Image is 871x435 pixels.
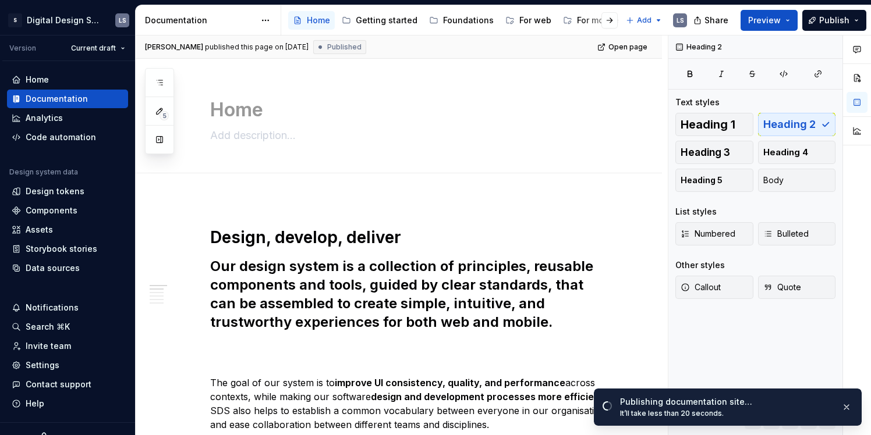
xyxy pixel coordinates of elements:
[763,147,808,158] span: Heading 4
[9,44,36,53] div: Version
[7,318,128,336] button: Search ⌘K
[741,10,798,31] button: Preview
[8,13,22,27] div: S
[763,228,809,240] span: Bulleted
[681,281,721,293] span: Callout
[7,337,128,355] a: Invite team
[675,206,717,217] div: List styles
[7,90,128,108] a: Documentation
[608,42,647,52] span: Open page
[26,186,84,197] div: Design tokens
[677,16,684,25] div: LS
[145,15,255,26] div: Documentation
[758,169,836,192] button: Body
[66,40,130,56] button: Current draft
[210,376,615,432] p: The goal of our system is to across contexts, while making our software . SDS also helps to estab...
[620,409,832,418] div: It’ll take less than 20 seconds.
[26,243,97,255] div: Storybook stories
[205,42,309,52] div: published this page on [DATE]
[620,396,832,408] div: Publishing documentation site…
[160,111,169,120] span: 5
[7,70,128,89] a: Home
[763,281,801,293] span: Quote
[210,227,401,247] strong: Design, develop, deliver
[26,262,80,274] div: Data sources
[501,11,556,30] a: For web
[26,112,63,124] div: Analytics
[758,222,836,245] button: Bulleted
[675,222,753,245] button: Numbered
[2,8,133,33] button: SDigital Design SystemLS
[748,15,781,26] span: Preview
[675,113,753,136] button: Heading 1
[71,44,116,53] span: Current draft
[26,321,70,333] div: Search ⌘K
[688,10,736,31] button: Share
[7,298,128,317] button: Notifications
[337,11,422,30] a: Getting started
[802,10,866,31] button: Publish
[675,97,720,108] div: Text styles
[7,220,128,239] a: Assets
[758,141,836,164] button: Heading 4
[119,16,126,25] div: LS
[704,15,728,26] span: Share
[210,258,597,330] strong: Our design system is a collection of principles, reusable components and tools, guided by clear s...
[26,359,59,371] div: Settings
[681,147,730,158] span: Heading 3
[558,11,624,30] a: For mobile
[7,356,128,375] a: Settings
[519,15,551,26] div: For web
[288,11,335,30] a: Home
[675,259,725,271] div: Other styles
[594,39,653,55] a: Open page
[371,391,604,402] strong: design and development processes more efficient
[208,96,613,124] textarea: Home
[26,93,88,105] div: Documentation
[7,375,128,394] button: Contact support
[758,276,836,299] button: Quote
[9,167,78,177] div: Design system data
[681,119,735,130] span: Heading 1
[26,379,91,390] div: Contact support
[7,240,128,258] a: Storybook stories
[288,9,620,32] div: Page tree
[7,109,128,127] a: Analytics
[327,42,362,52] span: Published
[26,205,77,216] div: Components
[26,224,53,236] div: Assets
[7,182,128,201] a: Design tokens
[26,398,44,409] div: Help
[819,15,849,26] span: Publish
[675,169,753,192] button: Heading 5
[681,228,735,240] span: Numbered
[637,16,652,25] span: Add
[7,201,128,220] a: Components
[26,340,71,352] div: Invite team
[7,128,128,147] a: Code automation
[681,174,723,186] span: Heading 5
[622,12,666,28] button: Add
[335,377,565,388] strong: improve UI consistency, quality, and performance
[26,131,96,143] div: Code automation
[27,15,101,26] div: Digital Design System
[26,74,49,85] div: Home
[7,394,128,413] button: Help
[307,15,330,26] div: Home
[145,42,203,52] span: [PERSON_NAME]
[675,276,753,299] button: Callout
[675,141,753,164] button: Heading 3
[356,15,417,26] div: Getting started
[424,11,498,30] a: Foundations
[763,174,784,186] span: Body
[443,15,494,26] div: Foundations
[7,259,128,277] a: Data sources
[577,15,619,26] div: For mobile
[26,302,79,313] div: Notifications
